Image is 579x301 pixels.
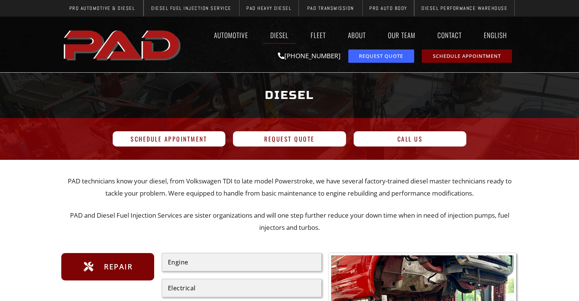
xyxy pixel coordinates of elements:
[102,261,132,273] span: Repair
[185,26,518,44] nav: Menu
[113,131,226,147] a: Schedule Appointment
[263,26,296,44] a: Diesel
[61,24,185,65] img: The image shows the word "PAD" in bold, red, uppercase letters with a slight shadow effect.
[477,26,518,44] a: English
[307,6,354,11] span: PAD Transmission
[61,209,518,234] p: PAD and Diesel Fuel Injection Services are sister organizations and will one step further reduce ...
[430,26,469,44] a: Contact
[168,285,316,291] div: Electrical
[397,136,423,142] span: Call Us
[433,54,501,59] span: Schedule Appointment
[61,175,518,200] p: PAD technicians know your diesel, from Volkswagen TDI to late model Powerstroke, we have several ...
[69,6,135,11] span: Pro Automotive & Diesel
[421,6,507,11] span: Diesel Performance Warehouse
[422,49,512,63] a: schedule repair or service appointment
[341,26,373,44] a: About
[278,51,341,60] a: [PHONE_NUMBER]
[65,81,514,110] h1: Diesel
[264,136,315,142] span: Request Quote
[348,49,414,63] a: request a service or repair quote
[151,6,231,11] span: Diesel Fuel Injection Service
[359,54,403,59] span: Request Quote
[303,26,333,44] a: Fleet
[168,259,316,265] div: Engine
[354,131,467,147] a: Call Us
[246,6,291,11] span: PAD Heavy Diesel
[61,24,185,65] a: pro automotive and diesel home page
[131,136,207,142] span: Schedule Appointment
[233,131,346,147] a: Request Quote
[381,26,423,44] a: Our Team
[369,6,407,11] span: Pro Auto Body
[207,26,255,44] a: Automotive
